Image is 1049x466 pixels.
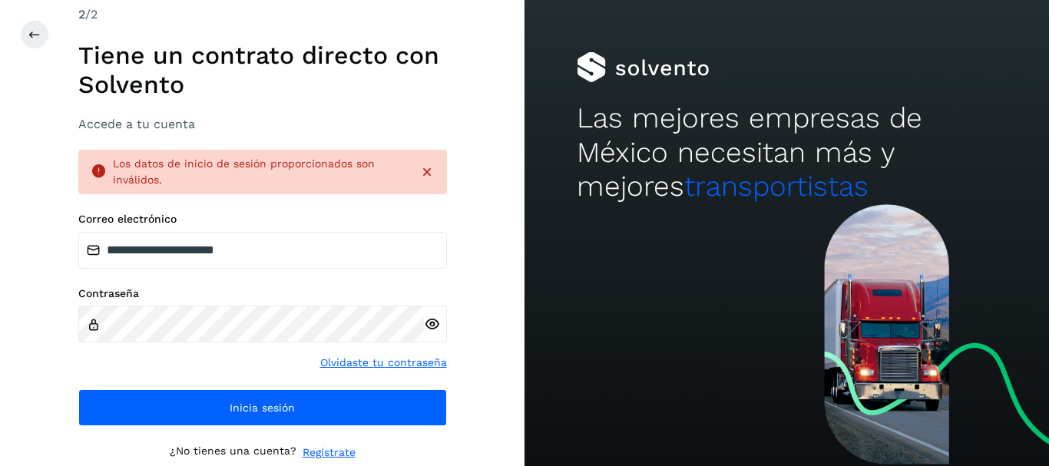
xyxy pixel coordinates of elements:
span: transportistas [684,170,869,203]
label: Contraseña [78,287,447,300]
p: ¿No tienes una cuenta? [170,445,296,461]
a: Olvidaste tu contraseña [320,355,447,371]
span: Inicia sesión [230,402,295,413]
div: /2 [78,5,447,24]
h1: Tiene un contrato directo con Solvento [78,41,447,100]
h2: Las mejores empresas de México necesitan más y mejores [577,101,996,203]
a: Regístrate [303,445,356,461]
span: 2 [78,7,85,21]
label: Correo electrónico [78,213,447,226]
h3: Accede a tu cuenta [78,117,447,131]
button: Inicia sesión [78,389,447,426]
div: Los datos de inicio de sesión proporcionados son inválidos. [113,156,407,188]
